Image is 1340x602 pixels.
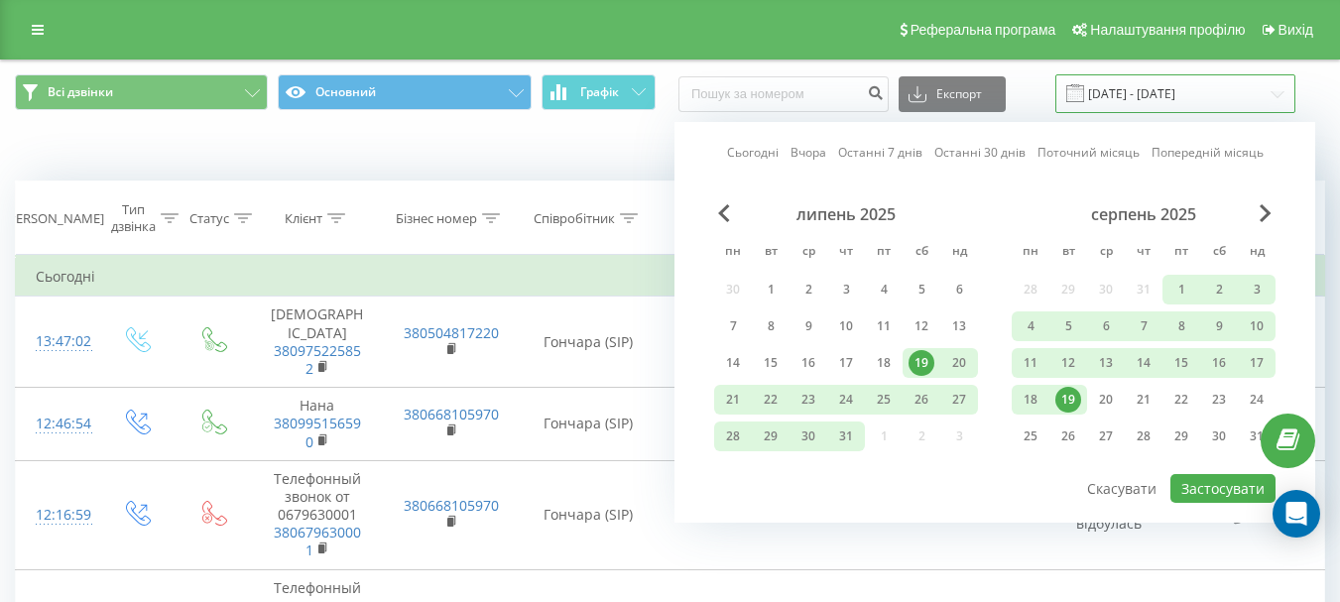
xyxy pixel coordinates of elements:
div: чт 3 лип 2025 р. [827,275,865,304]
div: 26 [1055,423,1081,449]
div: 12 [1055,350,1081,376]
div: вт 19 серп 2025 р. [1049,385,1087,415]
div: чт 14 серп 2025 р. [1125,348,1162,378]
div: 4 [871,277,897,302]
div: Співробітник [534,210,615,227]
abbr: субота [907,238,936,268]
div: 29 [1168,423,1194,449]
a: Сьогодні [727,143,779,162]
a: Попередній місяць [1152,143,1264,162]
div: чт 28 серп 2025 р. [1125,421,1162,451]
div: 20 [1093,387,1119,413]
td: 00:12 [660,460,788,569]
div: нд 17 серп 2025 р. [1238,348,1276,378]
div: пн 25 серп 2025 р. [1012,421,1049,451]
a: 380668105970 [404,405,499,423]
div: 2 [795,277,821,302]
div: пт 22 серп 2025 р. [1162,385,1200,415]
div: вт 26 серп 2025 р. [1049,421,1087,451]
div: 30 [795,423,821,449]
div: 10 [1244,313,1270,339]
div: 27 [946,387,972,413]
a: 380995156590 [274,414,361,450]
div: 29 [758,423,784,449]
div: нд 31 серп 2025 р. [1238,421,1276,451]
span: Next Month [1260,204,1272,222]
div: пн 4 серп 2025 р. [1012,311,1049,341]
div: ср 27 серп 2025 р. [1087,421,1125,451]
div: 7 [1131,313,1157,339]
div: 13:47:02 [36,322,77,361]
div: пт 4 лип 2025 р. [865,275,903,304]
div: пт 15 серп 2025 р. [1162,348,1200,378]
div: вт 15 лип 2025 р. [752,348,790,378]
td: 00:11 [660,388,788,461]
div: 22 [1168,387,1194,413]
div: 3 [833,277,859,302]
div: сб 12 лип 2025 р. [903,311,940,341]
div: пн 21 лип 2025 р. [714,385,752,415]
abbr: п’ятниця [1166,238,1196,268]
a: 380504817220 [404,323,499,342]
div: нд 27 лип 2025 р. [940,385,978,415]
div: пн 14 лип 2025 р. [714,348,752,378]
div: 6 [946,277,972,302]
abbr: середа [793,238,823,268]
div: 19 [1055,387,1081,413]
div: сб 26 лип 2025 р. [903,385,940,415]
button: Експорт [899,76,1006,112]
div: вт 5 серп 2025 р. [1049,311,1087,341]
td: [DEMOGRAPHIC_DATA] [251,297,384,388]
div: сб 2 серп 2025 р. [1200,275,1238,304]
div: 3 [1244,277,1270,302]
div: сб 19 лип 2025 р. [903,348,940,378]
abbr: неділя [1242,238,1272,268]
div: 20 [946,350,972,376]
div: сб 16 серп 2025 р. [1200,348,1238,378]
div: 16 [795,350,821,376]
div: пт 25 лип 2025 р. [865,385,903,415]
div: липень 2025 [714,204,978,224]
td: 00:07 [660,297,788,388]
td: Гончара (SIP) [517,388,660,461]
div: [PERSON_NAME] [4,210,104,227]
abbr: понеділок [1016,238,1045,268]
div: 17 [833,350,859,376]
div: вт 8 лип 2025 р. [752,311,790,341]
div: вт 1 лип 2025 р. [752,275,790,304]
div: 13 [946,313,972,339]
div: ср 30 лип 2025 р. [790,421,827,451]
div: 5 [1055,313,1081,339]
div: пт 1 серп 2025 р. [1162,275,1200,304]
div: ср 23 лип 2025 р. [790,385,827,415]
div: 14 [720,350,746,376]
a: Вчора [791,143,826,162]
div: пт 18 лип 2025 р. [865,348,903,378]
div: Open Intercom Messenger [1273,490,1320,538]
div: ср 9 лип 2025 р. [790,311,827,341]
div: пн 11 серп 2025 р. [1012,348,1049,378]
span: Графік [580,85,619,99]
a: Останні 30 днів [934,143,1026,162]
div: 21 [720,387,746,413]
div: серпень 2025 [1012,204,1276,224]
div: вт 22 лип 2025 р. [752,385,790,415]
a: Поточний місяць [1037,143,1140,162]
span: Налаштування профілю [1090,22,1245,38]
div: сб 30 серп 2025 р. [1200,421,1238,451]
div: пт 29 серп 2025 р. [1162,421,1200,451]
div: чт 31 лип 2025 р. [827,421,865,451]
div: пн 7 лип 2025 р. [714,311,752,341]
div: 12 [909,313,934,339]
div: 25 [871,387,897,413]
div: 28 [1131,423,1157,449]
div: 12:46:54 [36,405,77,443]
div: 16 [1206,350,1232,376]
div: 23 [1206,387,1232,413]
button: Всі дзвінки [15,74,268,110]
div: 22 [758,387,784,413]
div: чт 17 лип 2025 р. [827,348,865,378]
div: Статус [189,210,229,227]
div: 8 [1168,313,1194,339]
div: нд 3 серп 2025 р. [1238,275,1276,304]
